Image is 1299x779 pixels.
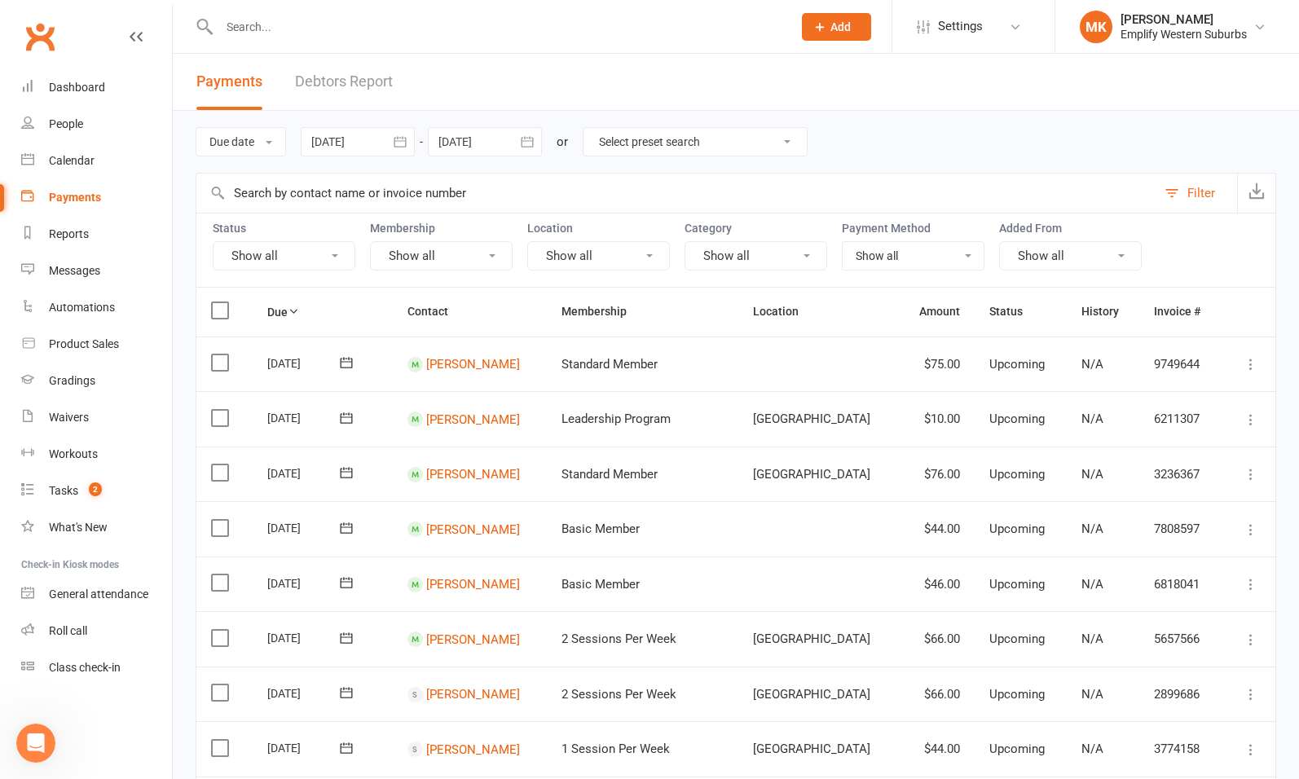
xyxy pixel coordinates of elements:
[26,125,146,139] b: Planning Timeline:
[49,588,148,601] div: General attendance
[738,447,898,502] td: [GEOGRAPHIC_DATA]
[426,357,520,372] a: [PERSON_NAME]
[77,534,90,547] button: Upload attachment
[196,54,262,110] button: Payments
[370,222,513,235] label: Membership
[26,390,182,403] b: Key Coordination Steps:
[989,577,1045,592] span: Upcoming
[1156,174,1237,213] button: Filter
[370,241,513,271] button: Show all
[38,413,300,443] li: Set a 'Go Live' date with both Clubworx and your current payment processor
[898,447,975,502] td: $76.00
[26,238,136,251] b: Support Process:
[1139,337,1222,392] td: 9749644
[21,69,172,106] a: Dashboard
[11,7,42,37] button: go back
[898,611,975,667] td: $66.00
[21,436,172,473] a: Workouts
[26,69,300,117] div: For coordinating your changeover from Ezidebit to Stripe, our support team will guide you through...
[280,527,306,553] button: Send a message…
[426,687,520,702] a: [PERSON_NAME]
[1139,391,1222,447] td: 6211307
[46,9,73,35] img: Profile image for Toby
[426,742,520,756] a: [PERSON_NAME]
[213,222,355,235] label: Status
[426,632,520,646] a: [PERSON_NAME]
[21,649,172,686] a: Class kiosk mode
[49,301,115,314] div: Automations
[16,724,55,763] iframe: Intercom live chat
[267,515,342,540] div: [DATE]
[1139,501,1222,557] td: 7808597
[999,222,1142,235] label: Added From
[21,326,172,363] a: Product Sales
[38,467,300,497] li: We coordinate the switch to minimize business disruption
[103,534,117,547] button: Start recording
[1139,721,1222,777] td: 3774158
[738,611,898,667] td: [GEOGRAPHIC_DATA]
[255,7,286,37] button: Home
[1139,667,1222,722] td: 2899686
[738,391,898,447] td: [GEOGRAPHIC_DATA]
[286,7,315,36] div: Close
[685,241,827,271] button: Show all
[38,448,300,464] li: Our team handles data transfer and cleaning
[196,174,1156,213] input: Search by contact name or invoice number
[561,632,676,646] span: 2 Sessions Per Week
[21,473,172,509] a: Tasks 2
[561,522,640,536] span: Basic Member
[49,154,95,167] div: Calendar
[898,667,975,722] td: $66.00
[898,288,975,336] th: Amount
[49,337,119,350] div: Product Sales
[426,412,520,426] a: [PERSON_NAME]
[561,467,658,482] span: Standard Member
[49,521,108,534] div: What's New
[1081,632,1103,646] span: N/A
[49,191,101,204] div: Payments
[267,735,342,760] div: [DATE]
[49,374,95,387] div: Gradings
[898,391,975,447] td: $10.00
[267,460,342,486] div: [DATE]
[38,302,269,315] b: 30-minute Onboarding Consultation
[21,613,172,649] a: Roll call
[1121,12,1247,27] div: [PERSON_NAME]
[938,8,983,45] span: Settings
[267,570,342,596] div: [DATE]
[122,216,135,229] a: Source reference 129735404:
[21,143,172,179] a: Calendar
[1139,611,1222,667] td: 5657566
[527,222,670,235] label: Location
[49,411,89,424] div: Waivers
[49,227,89,240] div: Reports
[561,412,671,426] span: Leadership Program
[14,500,312,527] textarea: Message…
[1080,11,1112,43] div: MK
[989,522,1045,536] span: Upcoming
[38,301,300,347] li: to understand your business requirements and create a plan
[527,241,670,271] button: Show all
[989,742,1045,756] span: Upcoming
[26,262,300,293] div: You'll be matched with an onboarding expert who includes:
[426,467,520,482] a: [PERSON_NAME]
[989,412,1045,426] span: Upcoming
[989,632,1045,646] span: Upcoming
[1081,467,1103,482] span: N/A
[999,241,1142,271] button: Show all
[426,522,520,536] a: [PERSON_NAME]
[21,106,172,143] a: People
[393,288,547,336] th: Contact
[13,59,313,564] div: For coordinating your changeover from Ezidebit to Stripe, our support team will guide you through...
[842,222,984,235] label: Payment Method
[738,667,898,722] td: [GEOGRAPHIC_DATA]
[738,288,898,336] th: Location
[561,357,658,372] span: Standard Member
[1081,687,1103,702] span: N/A
[1081,522,1103,536] span: N/A
[426,577,520,592] a: [PERSON_NAME]
[38,351,300,381] li: for Clubworx basics or advanced features
[49,447,98,460] div: Workouts
[1139,447,1222,502] td: 3236367
[898,337,975,392] td: $75.00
